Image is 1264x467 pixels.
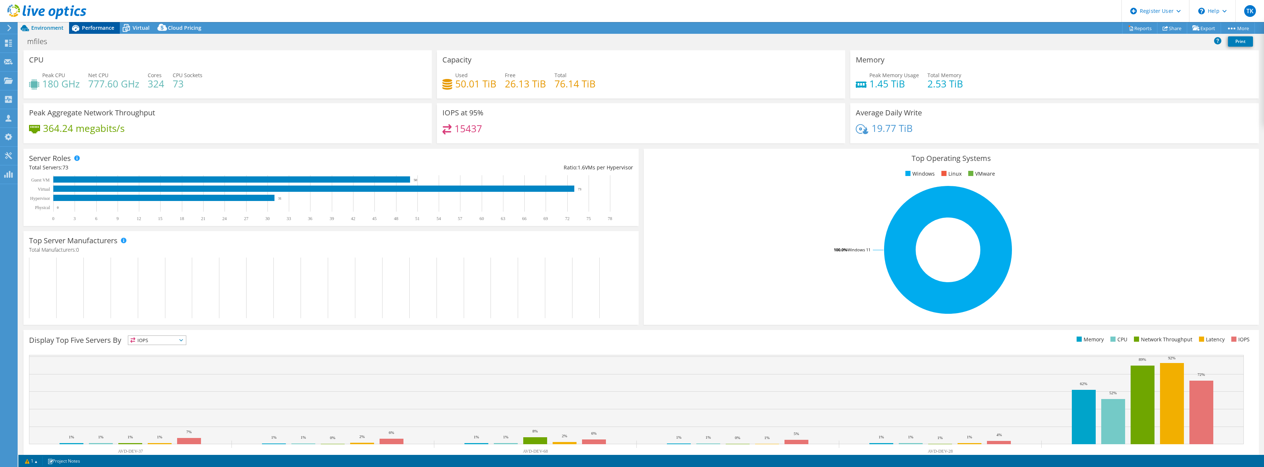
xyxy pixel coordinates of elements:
[649,154,1253,162] h3: Top Operating Systems
[308,216,312,221] text: 36
[415,216,420,221] text: 51
[186,430,192,434] text: 7%
[76,246,79,253] span: 0
[1221,22,1255,34] a: More
[43,124,125,132] h4: 364.24 megabits/s
[98,435,104,439] text: 1%
[29,237,118,245] h3: Top Server Manufacturers
[591,431,597,435] text: 6%
[554,72,567,79] span: Total
[271,435,277,439] text: 1%
[29,246,633,254] h4: Total Manufacturers:
[42,80,80,88] h4: 180 GHz
[455,125,482,133] h4: 15437
[501,216,505,221] text: 63
[1122,22,1157,34] a: Reports
[137,216,141,221] text: 12
[455,80,496,88] h4: 50.01 TiB
[331,164,633,172] div: Ratio: VMs per Hypervisor
[437,216,441,221] text: 54
[287,216,291,221] text: 33
[480,216,484,221] text: 60
[872,124,913,132] h4: 19.77 TiB
[1080,381,1087,386] text: 62%
[458,216,462,221] text: 57
[265,216,270,221] text: 30
[967,435,972,439] text: 1%
[503,435,509,439] text: 1%
[128,435,133,439] text: 1%
[966,170,995,178] li: VMware
[908,435,913,439] text: 1%
[869,80,919,88] h4: 1.45 TiB
[128,336,186,345] span: IOPS
[1244,5,1256,17] span: TK
[927,72,961,79] span: Total Memory
[474,435,479,439] text: 1%
[69,435,74,439] text: 1%
[1075,335,1104,344] li: Memory
[330,435,335,440] text: 0%
[608,216,612,221] text: 78
[578,187,582,191] text: 73
[29,56,44,64] h3: CPU
[940,170,962,178] li: Linux
[88,72,108,79] span: Net CPU
[201,216,205,221] text: 21
[562,434,567,438] text: 2%
[1109,335,1127,344] li: CPU
[168,24,201,31] span: Cloud Pricing
[1168,356,1175,360] text: 92%
[95,216,97,221] text: 6
[158,216,162,221] text: 15
[148,72,162,79] span: Cores
[927,80,963,88] h4: 2.53 TiB
[522,216,527,221] text: 66
[173,80,202,88] h4: 73
[565,216,570,221] text: 72
[856,109,922,117] h3: Average Daily Write
[1228,36,1253,47] a: Print
[847,247,870,252] tspan: Windows 11
[543,216,548,221] text: 69
[442,56,471,64] h3: Capacity
[414,178,417,182] text: 50
[20,456,43,466] a: 1
[735,435,740,440] text: 0%
[394,216,398,221] text: 48
[523,449,548,454] text: AVD-DEV-68
[794,431,799,436] text: 5%
[928,449,953,454] text: AVD-DEV-28
[372,216,377,221] text: 45
[278,197,281,200] text: 31
[42,72,65,79] span: Peak CPU
[997,432,1002,437] text: 4%
[330,216,334,221] text: 39
[244,216,248,221] text: 27
[29,164,331,172] div: Total Servers:
[834,247,847,252] tspan: 100.0%
[505,72,516,79] span: Free
[173,72,202,79] span: CPU Sockets
[359,434,365,439] text: 2%
[532,429,538,433] text: 8%
[586,216,591,221] text: 75
[1109,391,1117,395] text: 52%
[1229,335,1250,344] li: IOPS
[351,216,355,221] text: 42
[57,206,59,209] text: 0
[505,80,546,88] h4: 26.13 TiB
[118,449,143,454] text: AVD-DEV-37
[133,24,150,31] span: Virtual
[676,435,682,439] text: 1%
[1197,372,1205,377] text: 72%
[82,24,114,31] span: Performance
[578,164,585,171] span: 1.6
[29,109,155,117] h3: Peak Aggregate Network Throughput
[29,154,71,162] h3: Server Roles
[157,435,162,439] text: 1%
[24,37,58,46] h1: mfiles
[455,72,468,79] span: Used
[31,177,50,183] text: Guest VM
[52,216,54,221] text: 0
